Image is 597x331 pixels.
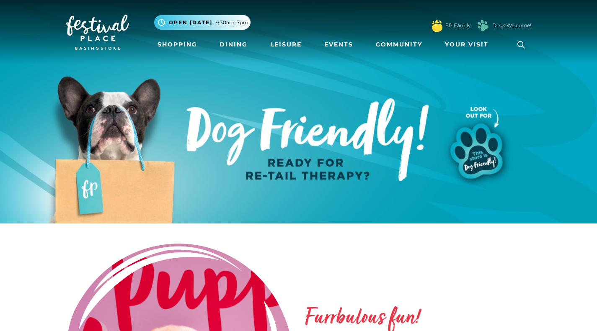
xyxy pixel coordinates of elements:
span: Open [DATE] [169,19,212,26]
a: Dining [216,37,251,52]
img: Festival Place Logo [66,15,129,50]
span: Your Visit [445,40,488,49]
a: Your Visit [442,37,496,52]
span: 9.30am-7pm [216,19,248,26]
button: Open [DATE] 9.30am-7pm [154,15,251,30]
a: Leisure [267,37,305,52]
a: Events [321,37,357,52]
a: Community [372,37,426,52]
a: Dogs Welcome! [492,22,531,29]
a: FP Family [445,22,470,29]
a: Shopping [154,37,201,52]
